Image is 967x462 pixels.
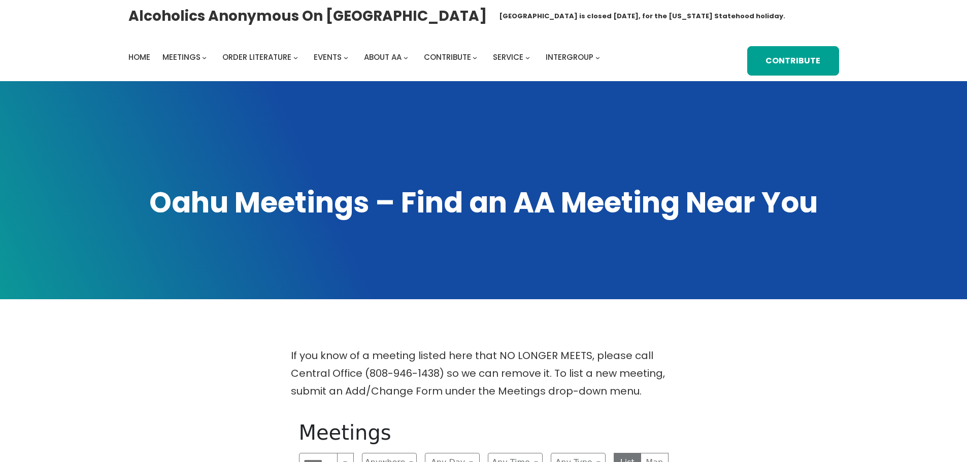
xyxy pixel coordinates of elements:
span: Home [128,52,150,62]
a: Service [493,50,523,64]
nav: Intergroup [128,50,604,64]
button: Service submenu [525,55,530,59]
a: Alcoholics Anonymous on [GEOGRAPHIC_DATA] [128,4,487,28]
span: Events [314,52,342,62]
span: Meetings [162,52,201,62]
button: About AA submenu [404,55,408,59]
span: Order Literature [222,52,291,62]
button: Order Literature submenu [293,55,298,59]
span: Contribute [424,52,471,62]
button: Contribute submenu [473,55,477,59]
h1: Oahu Meetings – Find an AA Meeting Near You [128,184,839,222]
a: Contribute [424,50,471,64]
a: Meetings [162,50,201,64]
a: Contribute [747,46,839,76]
span: About AA [364,52,402,62]
button: Intergroup submenu [595,55,600,59]
h1: Meetings [299,420,669,445]
a: Home [128,50,150,64]
a: Intergroup [546,50,593,64]
a: About AA [364,50,402,64]
span: Service [493,52,523,62]
a: Events [314,50,342,64]
span: Intergroup [546,52,593,62]
button: Events submenu [344,55,348,59]
h1: [GEOGRAPHIC_DATA] is closed [DATE], for the [US_STATE] Statehood holiday. [499,11,785,21]
button: Meetings submenu [202,55,207,59]
p: If you know of a meeting listed here that NO LONGER MEETS, please call Central Office (808-946-14... [291,347,677,400]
